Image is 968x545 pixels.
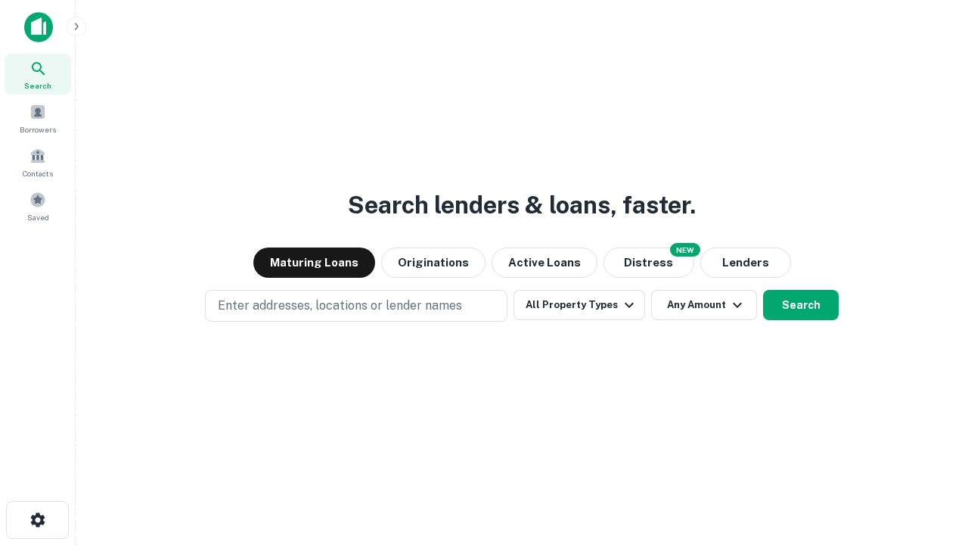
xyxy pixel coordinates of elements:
[5,142,71,182] a: Contacts
[492,248,597,278] button: Active Loans
[253,248,375,278] button: Maturing Loans
[700,248,791,278] button: Lenders
[205,290,507,322] button: Enter addresses, locations or lender names
[24,79,51,92] span: Search
[763,290,839,320] button: Search
[513,290,645,320] button: All Property Types
[218,297,462,315] p: Enter addresses, locations or lender names
[651,290,757,320] button: Any Amount
[20,123,56,135] span: Borrowers
[5,54,71,95] a: Search
[24,12,53,42] img: capitalize-icon.png
[603,248,694,278] button: Search distressed loans with lien and other non-mortgage details.
[892,424,968,497] iframe: Chat Widget
[23,167,53,179] span: Contacts
[5,185,71,226] a: Saved
[348,187,696,223] h3: Search lenders & loans, faster.
[670,243,700,257] div: NEW
[381,248,486,278] button: Originations
[27,211,49,223] span: Saved
[5,98,71,139] a: Borrowers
